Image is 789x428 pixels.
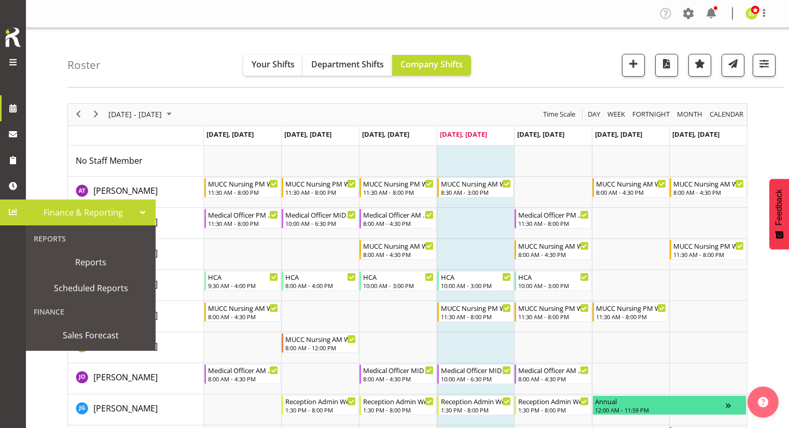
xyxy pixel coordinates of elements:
span: No Staff Member [76,155,143,166]
div: 8:00 AM - 12:00 PM [285,344,356,352]
button: Month [708,108,745,121]
span: [DATE], [DATE] [362,130,409,139]
div: MUCC Nursing AM Weekday [208,303,279,313]
div: HCA [208,272,279,282]
div: Josephine Godinez"s event - Reception Admin Weekday PM Begin From Thursday, September 11, 2025 at... [437,395,514,415]
button: Download a PDF of the roster according to the set date range. [655,54,678,77]
h4: Roster [67,59,101,71]
div: MUCC Nursing PM Weekday [441,303,511,313]
div: 11:30 AM - 8:00 PM [208,188,279,196]
div: MUCC Nursing AM Weekday [441,178,511,189]
div: 8:00 AM - 4:30 PM [363,375,434,383]
a: Finance & Reporting [26,199,156,225]
button: Add a new shift [622,54,645,77]
div: Gloria Varghese"s event - MUCC Nursing PM Weekday Begin From Friday, September 12, 2025 at 11:30:... [515,302,591,322]
div: HCA [518,272,589,282]
button: Feedback - Show survey [769,179,789,249]
button: Send a list of all shifts for the selected filtered period to all rostered employees. [722,54,744,77]
div: MUCC Nursing PM Weekends [596,303,667,313]
div: MUCC Nursing AM Weekday [363,240,434,251]
div: Medical Officer MID Weekday [363,365,434,375]
a: Scheduled Reports [29,275,153,301]
div: 1:30 PM - 8:00 PM [285,406,356,414]
div: Josephine Godinez"s event - Reception Admin Weekday PM Begin From Friday, September 12, 2025 at 1... [515,395,591,415]
img: sarah-edwards11800.jpg [745,7,758,20]
span: [DATE], [DATE] [517,130,564,139]
div: MUCC Nursing AM Weekends [596,178,667,189]
div: 9:30 AM - 4:00 PM [208,281,279,290]
div: 11:30 AM - 8:00 PM [518,312,589,321]
div: Alexandra Madigan"s event - Medical Officer MID Weekday Begin From Tuesday, September 9, 2025 at ... [282,209,358,229]
span: [DATE], [DATE] [595,130,642,139]
div: 8:00 AM - 4:30 PM [518,375,589,383]
div: Medical Officer MID Weekday [285,209,356,220]
div: 11:30 AM - 8:00 PM [518,219,589,227]
span: [PERSON_NAME] [93,372,158,383]
div: 8:00 AM - 4:30 PM [518,250,589,259]
div: Reception Admin Weekday PM [441,396,511,406]
span: [DATE], [DATE] [672,130,719,139]
div: 8:30 AM - 3:00 PM [441,188,511,196]
div: Hayley Keown"s event - MUCC Nursing AM Weekday Begin From Tuesday, September 9, 2025 at 8:00:00 A... [282,333,358,353]
div: MUCC Nursing PM Weekday [285,178,356,189]
div: Gloria Varghese"s event - MUCC Nursing AM Weekday Begin From Monday, September 8, 2025 at 8:00:00... [204,302,281,322]
span: Week [606,108,626,121]
a: [PERSON_NAME] [93,184,158,197]
div: HCA [441,272,511,282]
div: Agnes Tyson"s event - MUCC Nursing AM Weekends Begin From Sunday, September 14, 2025 at 8:00:00 A... [670,178,746,197]
div: Gloria Varghese"s event - MUCC Nursing PM Weekends Begin From Saturday, September 13, 2025 at 11:... [592,302,669,322]
div: MUCC Nursing PM Weekday [208,178,279,189]
div: Medical Officer AM Weekday [208,365,279,375]
button: Company Shifts [392,55,471,76]
div: Josephine Godinez"s event - Reception Admin Weekday PM Begin From Tuesday, September 9, 2025 at 1... [282,395,358,415]
div: MUCC Nursing PM Weekday [363,178,434,189]
div: 8:00 AM - 4:30 PM [596,188,667,196]
span: Sales Forecast [34,327,148,343]
span: Time Scale [542,108,576,121]
div: Cordelia Davies"s event - HCA Begin From Friday, September 12, 2025 at 10:00:00 AM GMT+12:00 Ends... [515,271,591,291]
div: 12:00 AM - 11:59 PM [595,406,726,414]
div: HCA [285,272,356,282]
div: Jenny O'Donnell"s event - Medical Officer AM Weekday Begin From Friday, September 12, 2025 at 8:0... [515,364,591,384]
button: Filter Shifts [753,54,776,77]
td: No Staff Member resource [68,146,204,177]
div: Finance [29,301,153,322]
div: Agnes Tyson"s event - MUCC Nursing AM Weekends Begin From Saturday, September 13, 2025 at 8:00:00... [592,178,669,197]
div: MUCC Nursing AM Weekends [673,178,744,189]
img: Rosterit icon logo [3,26,23,49]
div: Jenny O'Donnell"s event - Medical Officer MID Weekday Begin From Wednesday, September 10, 2025 at... [359,364,436,384]
span: Day [587,108,601,121]
button: Timeline Day [586,108,602,121]
a: [PERSON_NAME] [93,402,158,415]
div: 1:30 PM - 8:00 PM [441,406,511,414]
div: Josephine Godinez"s event - Annual Begin From Saturday, September 13, 2025 at 12:00:00 AM GMT+12:... [592,395,746,415]
div: 10:00 AM - 3:00 PM [518,281,589,290]
span: Month [676,108,703,121]
div: 1:30 PM - 8:00 PM [518,406,589,414]
span: [PERSON_NAME] [93,340,158,352]
div: 8:00 AM - 4:30 PM [208,375,279,383]
span: Fortnight [631,108,671,121]
div: 11:30 AM - 8:00 PM [441,312,511,321]
span: [DATE], [DATE] [206,130,254,139]
div: Annual [595,396,726,406]
div: Cordelia Davies"s event - HCA Begin From Monday, September 8, 2025 at 9:30:00 AM GMT+12:00 Ends A... [204,271,281,291]
button: Highlight an important date within the roster. [688,54,711,77]
div: Medical Officer PM Weekday [518,209,589,220]
button: Timeline Month [675,108,704,121]
button: Fortnight [631,108,672,121]
td: Josephine Godinez resource [68,394,204,425]
div: 10:00 AM - 3:00 PM [441,281,511,290]
button: Department Shifts [303,55,392,76]
div: 11:30 AM - 8:00 PM [596,312,667,321]
div: Medical Officer AM Weekday [363,209,434,220]
div: 1:30 PM - 8:00 PM [363,406,434,414]
div: 8:00 AM - 4:30 PM [673,188,744,196]
div: MUCC Nursing AM Weekday [285,334,356,344]
div: 11:30 AM - 8:00 PM [208,219,279,227]
div: 11:30 AM - 8:00 PM [363,188,434,196]
div: Josephine Godinez"s event - Reception Admin Weekday PM Begin From Wednesday, September 10, 2025 a... [359,395,436,415]
div: Alexandra Madigan"s event - Medical Officer PM Weekday Begin From Monday, September 8, 2025 at 11... [204,209,281,229]
span: [DATE], [DATE] [284,130,331,139]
